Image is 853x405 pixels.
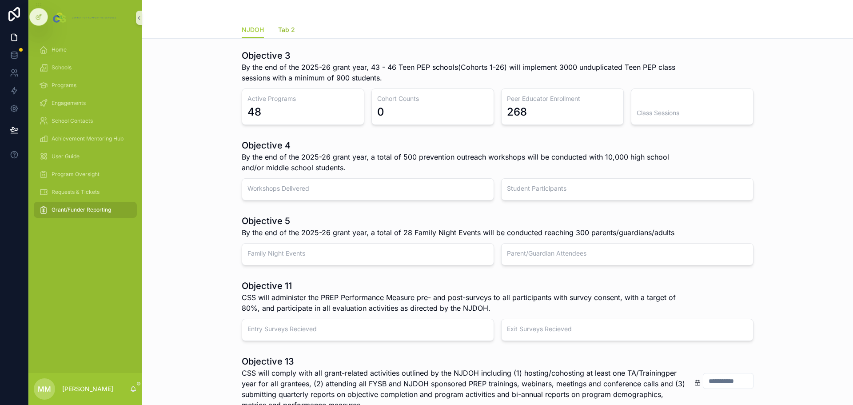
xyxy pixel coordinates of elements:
h3: Student Participants [507,184,748,193]
span: Program Oversight [52,171,100,178]
span: Achievement Mentoring Hub [52,135,124,142]
a: Requests & Tickets [34,184,137,200]
a: Home [34,42,137,58]
div: 268 [507,105,527,119]
span: By the end of the 2025-26 grant year, a total of 500 prevention outreach workshops will be conduc... [242,152,687,173]
img: App logo [51,11,119,25]
span: Engagements [52,100,86,107]
span: Schools [52,64,72,71]
h3: Exit Surveys Recieved [507,325,748,333]
a: User Guide [34,148,137,164]
div: scrollable content [28,36,142,229]
p: [PERSON_NAME] [62,385,113,393]
span: User Guide [52,153,80,160]
h3: Parent/Guardian Attendees [507,249,748,258]
h1: Objective 11 [242,280,687,292]
h3: Active Programs [247,94,359,103]
h3: Peer Educator Enrollment [507,94,618,103]
h1: Objective 13 [242,355,687,368]
span: Home [52,46,67,53]
span: Requests & Tickets [52,188,100,196]
a: Engagements [34,95,137,111]
a: Programs [34,77,137,93]
h3: Workshops Delivered [247,184,488,193]
h3: Cohort Counts [377,94,488,103]
h3: Family Night Events [247,249,488,258]
span: Programs [52,82,76,89]
a: Tab 2 [278,22,295,40]
a: School Contacts [34,113,137,129]
a: Grant/Funder Reporting [34,202,137,218]
span: NJDOH [242,25,264,34]
h1: Objective 5 [242,215,674,227]
span: MM [38,384,51,394]
a: NJDOH [242,22,264,39]
span: By the end of the 2025-26 grant year, 43 - 46 Teen PEP schools(Cohorts 1-26) will implement 3000 ... [242,62,687,83]
a: Achievement Mentoring Hub [34,131,137,147]
h1: Objective 3 [242,49,687,62]
h1: Objective 4 [242,139,687,152]
span: Tab 2 [278,25,295,34]
span: Grant/Funder Reporting [52,206,111,213]
div: 0 [377,105,384,119]
span: By the end of the 2025-26 grant year, a total of 28 Family Night Events will be conducted reachin... [242,227,674,238]
h3: Class Sessions [637,108,748,117]
span: CSS will administer the PREP Performance Measure pre- and post-surveys to all participants with s... [242,292,687,313]
a: Program Oversight [34,166,137,182]
h3: Entry Surveys Recieved [247,325,488,333]
div: 48 [247,105,261,119]
a: Schools [34,60,137,76]
span: School Contacts [52,117,93,124]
